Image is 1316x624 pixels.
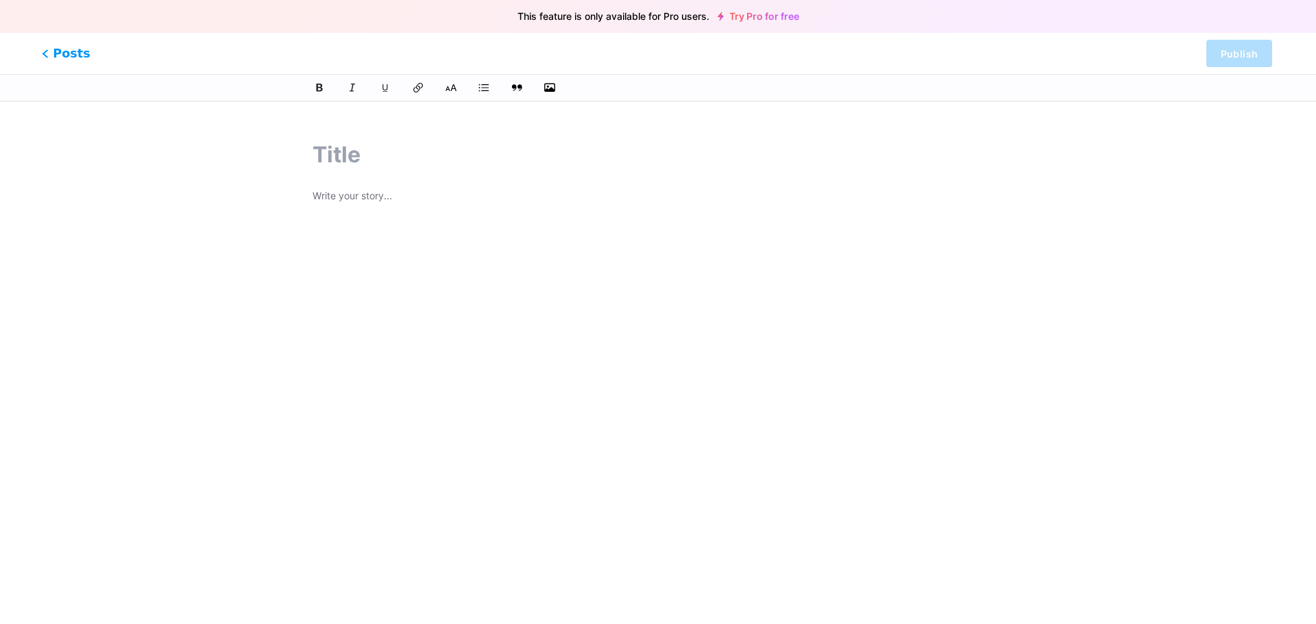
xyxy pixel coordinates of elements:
button: Publish [1206,40,1272,67]
span: Posts [42,45,90,62]
input: Title [313,138,1003,171]
span: Publish [1221,48,1258,60]
span: This feature is only available for Pro users. [517,7,709,26]
a: Try Pro for free [718,11,799,22]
